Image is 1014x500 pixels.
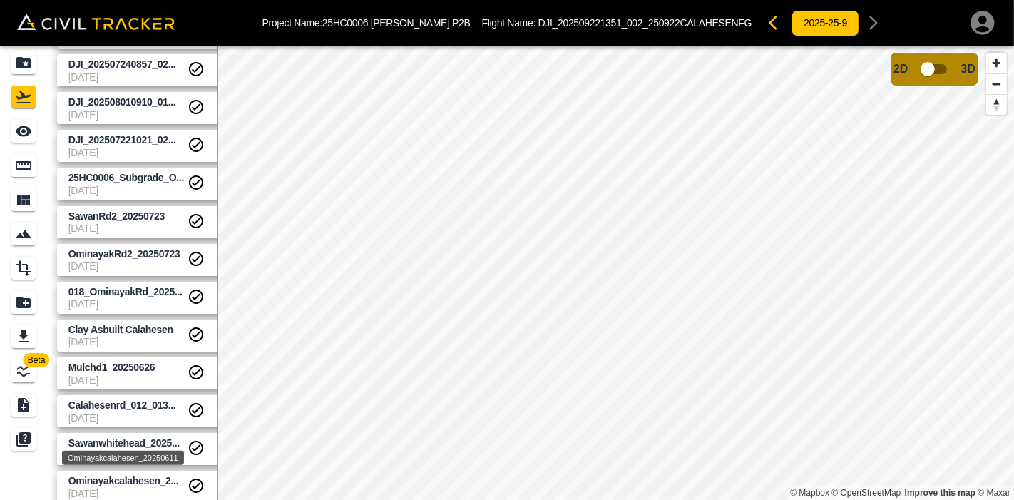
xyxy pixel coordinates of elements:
span: 3D [961,63,975,76]
img: Civil Tracker [17,14,175,30]
button: Zoom out [986,73,1007,94]
canvas: Map [217,46,1014,500]
p: Flight Name: [482,17,752,29]
button: Reset bearing to north [986,94,1007,115]
a: Map feedback [905,488,975,498]
div: Ominayakcalahesen_20250611 [62,451,184,465]
a: Maxar [978,488,1010,498]
button: Zoom in [986,53,1007,73]
a: Mapbox [790,488,829,498]
p: Project Name: 25HC0006 [PERSON_NAME] P2B [262,17,471,29]
span: 2D [893,63,908,76]
button: 2025-25-9 [792,10,859,36]
span: DJI_202509221351_002_250922CALAHESENFG [538,17,752,29]
a: OpenStreetMap [832,488,901,498]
